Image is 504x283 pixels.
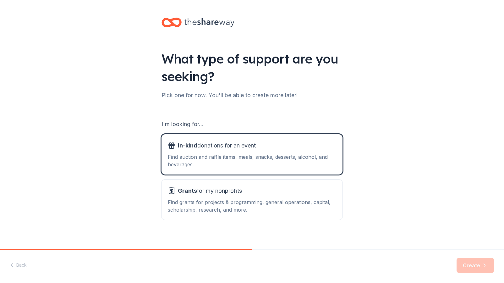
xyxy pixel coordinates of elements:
div: I'm looking for... [162,119,342,129]
span: Grants [178,187,197,194]
button: Grantsfor my nonprofitsFind grants for projects & programming, general operations, capital, schol... [162,180,342,220]
span: In-kind [178,142,197,149]
div: What type of support are you seeking? [162,50,342,85]
button: In-kinddonations for an eventFind auction and raffle items, meals, snacks, desserts, alcohol, and... [162,134,342,175]
span: donations for an event [178,141,256,151]
span: for my nonprofits [178,186,242,196]
div: Find grants for projects & programming, general operations, capital, scholarship, research, and m... [168,198,336,214]
div: Find auction and raffle items, meals, snacks, desserts, alcohol, and beverages. [168,153,336,168]
div: Pick one for now. You'll be able to create more later! [162,90,342,100]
